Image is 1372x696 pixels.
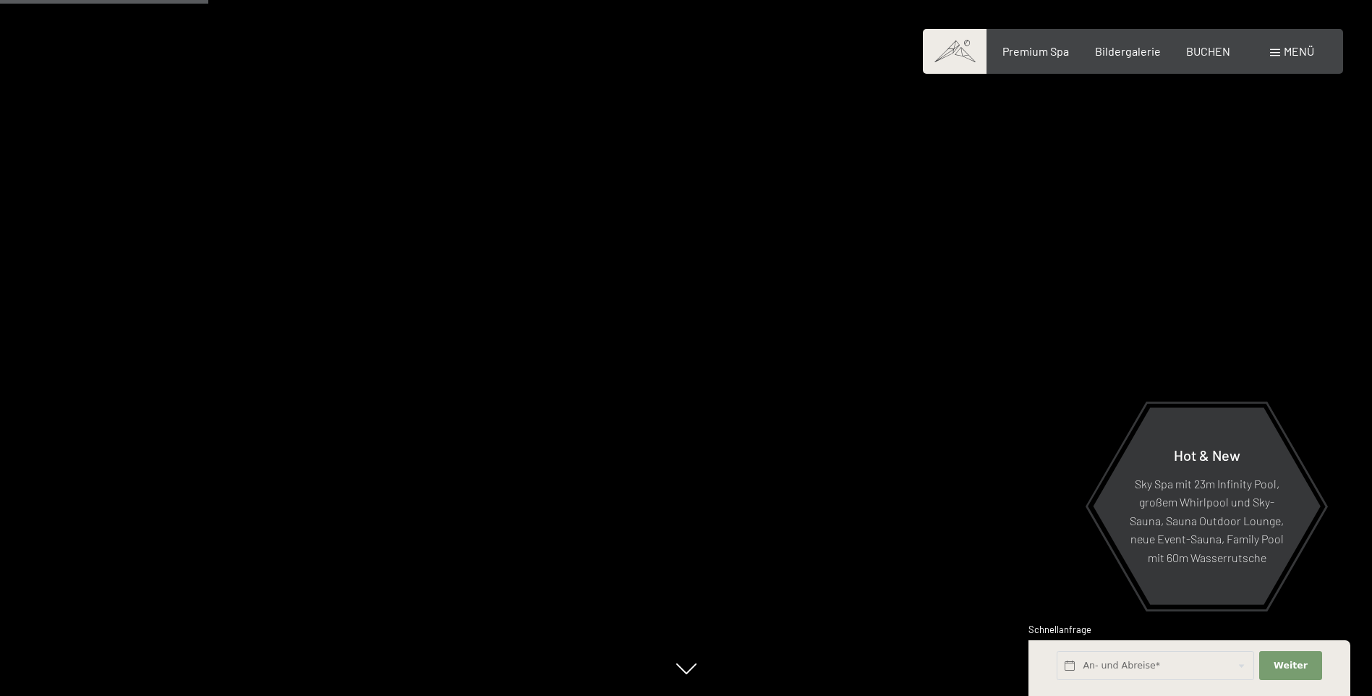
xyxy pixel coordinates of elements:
a: Hot & New Sky Spa mit 23m Infinity Pool, großem Whirlpool und Sky-Sauna, Sauna Outdoor Lounge, ne... [1092,407,1321,606]
span: Schnellanfrage [1028,624,1091,635]
a: Bildergalerie [1095,44,1161,58]
a: BUCHEN [1186,44,1230,58]
button: Weiter [1259,651,1321,681]
a: Premium Spa [1002,44,1069,58]
span: Menü [1284,44,1314,58]
p: Sky Spa mit 23m Infinity Pool, großem Whirlpool und Sky-Sauna, Sauna Outdoor Lounge, neue Event-S... [1128,474,1285,566]
span: Hot & New [1174,446,1240,463]
span: Weiter [1274,659,1308,672]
